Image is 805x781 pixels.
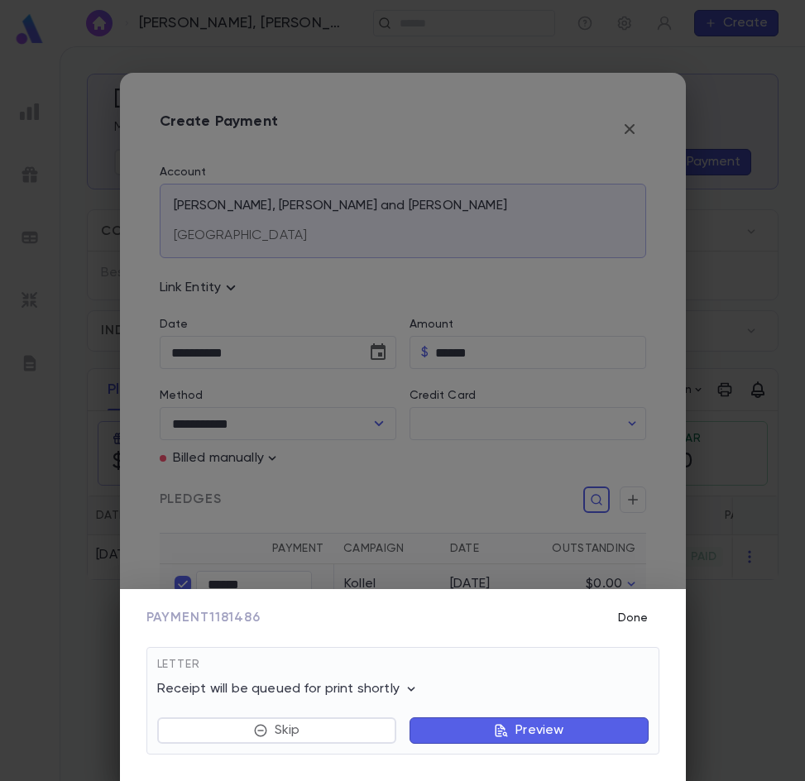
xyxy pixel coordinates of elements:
p: Preview [515,722,563,739]
p: Skip [275,722,300,739]
p: Receipt will be queued for print shortly [157,681,420,697]
button: Skip [157,717,397,744]
div: Letter [157,658,649,681]
span: Payment 1181486 [146,610,261,626]
button: Done [606,602,659,634]
button: Preview [410,717,648,744]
